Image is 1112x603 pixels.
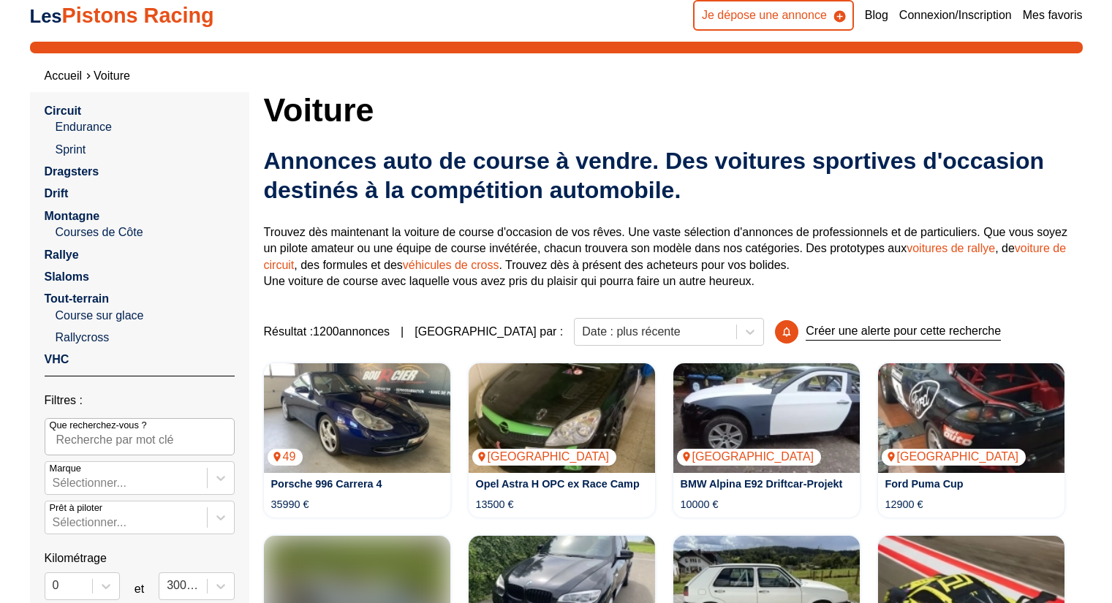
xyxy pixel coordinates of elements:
a: Voiture [94,69,130,82]
img: BMW Alpina E92 Driftcar-Projekt [673,363,860,473]
a: véhicules de cross [403,259,499,271]
p: Marque [50,462,81,475]
a: Opel Astra H OPC ex Race Camp[GEOGRAPHIC_DATA] [469,363,655,473]
a: BMW Alpina E92 Driftcar-Projekt[GEOGRAPHIC_DATA] [673,363,860,473]
a: voiture de circuit [264,242,1067,270]
p: 49 [268,449,303,465]
a: Connexion/Inscription [899,7,1012,23]
p: [GEOGRAPHIC_DATA] [472,449,617,465]
a: Accueil [45,69,83,82]
a: Dragsters [45,165,99,178]
a: Rallycross [56,330,235,346]
h1: Voiture [264,92,1083,127]
p: Trouvez dès maintenant la voiture de course d'occasion de vos rêves. Une vaste sélection d'annonc... [264,224,1083,290]
img: Porsche 996 Carrera 4 [264,363,450,473]
p: [GEOGRAPHIC_DATA] par : [415,324,563,340]
p: 13500 € [476,497,514,512]
a: Montagne [45,210,100,222]
a: Circuit [45,105,82,117]
a: Endurance [56,119,235,135]
a: Tout-terrain [45,292,110,305]
a: Rallye [45,249,79,261]
a: Porsche 996 Carrera 449 [264,363,450,473]
a: Opel Astra H OPC ex Race Camp [476,478,640,490]
a: LesPistons Racing [30,4,214,27]
a: Ford Puma Cup [885,478,964,490]
a: VHC [45,353,69,365]
a: Blog [865,7,888,23]
span: | [401,324,404,340]
a: Porsche 996 Carrera 4 [271,478,382,490]
p: [GEOGRAPHIC_DATA] [882,449,1026,465]
a: Ford Puma Cup[GEOGRAPHIC_DATA] [878,363,1064,473]
p: Kilométrage [45,550,235,566]
p: Filtres : [45,392,235,409]
p: 12900 € [885,497,923,512]
p: [GEOGRAPHIC_DATA] [677,449,822,465]
img: Opel Astra H OPC ex Race Camp [469,363,655,473]
a: Sprint [56,142,235,158]
a: Courses de Côte [56,224,235,240]
a: Mes favoris [1023,7,1083,23]
a: Slaloms [45,270,89,283]
p: Créer une alerte pour cette recherche [806,323,1001,340]
a: Drift [45,187,69,200]
input: Prêt à piloterSélectionner... [53,516,56,529]
span: Résultat : 1200 annonces [264,324,390,340]
input: Que recherchez-vous ? [45,418,235,455]
p: 10000 € [681,497,719,512]
span: Les [30,6,62,26]
a: BMW Alpina E92 Driftcar-Projekt [681,478,843,490]
input: MarqueSélectionner... [53,477,56,490]
p: et [135,581,144,597]
a: Course sur glace [56,308,235,324]
a: voitures de rallye [907,242,995,254]
p: 35990 € [271,497,309,512]
h2: Annonces auto de course à vendre. Des voitures sportives d'occasion destinés à la compétition aut... [264,146,1083,205]
input: 0 [53,579,56,592]
p: Que recherchez-vous ? [50,419,147,432]
img: Ford Puma Cup [878,363,1064,473]
input: 300000 [167,579,170,592]
p: Prêt à piloter [50,501,103,515]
